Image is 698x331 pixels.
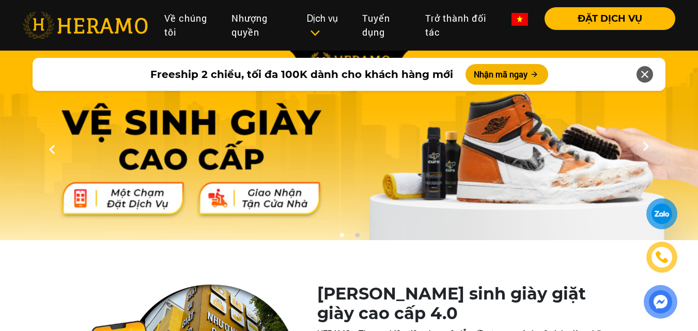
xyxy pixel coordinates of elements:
[354,7,417,43] a: Tuyển dụng
[655,250,669,264] img: phone-icon
[156,7,223,43] a: Về chúng tôi
[352,232,362,243] button: 2
[317,284,609,324] h1: [PERSON_NAME] sinh giày giặt giày cao cấp 4.0
[309,28,320,38] img: subToggleIcon
[511,13,528,26] img: vn-flag.png
[336,232,347,243] button: 1
[648,243,676,271] a: phone-icon
[150,67,453,82] span: Freeship 2 chiều, tối đa 100K dành cho khách hàng mới
[536,14,675,23] a: ĐẶT DỊCH VỤ
[466,64,548,85] button: Nhận mã ngay
[417,7,503,43] a: Trở thành đối tác
[223,7,299,43] a: Nhượng quyền
[545,7,675,30] button: ĐẶT DỊCH VỤ
[307,11,346,39] div: Dịch vụ
[23,12,148,39] img: heramo-logo.png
